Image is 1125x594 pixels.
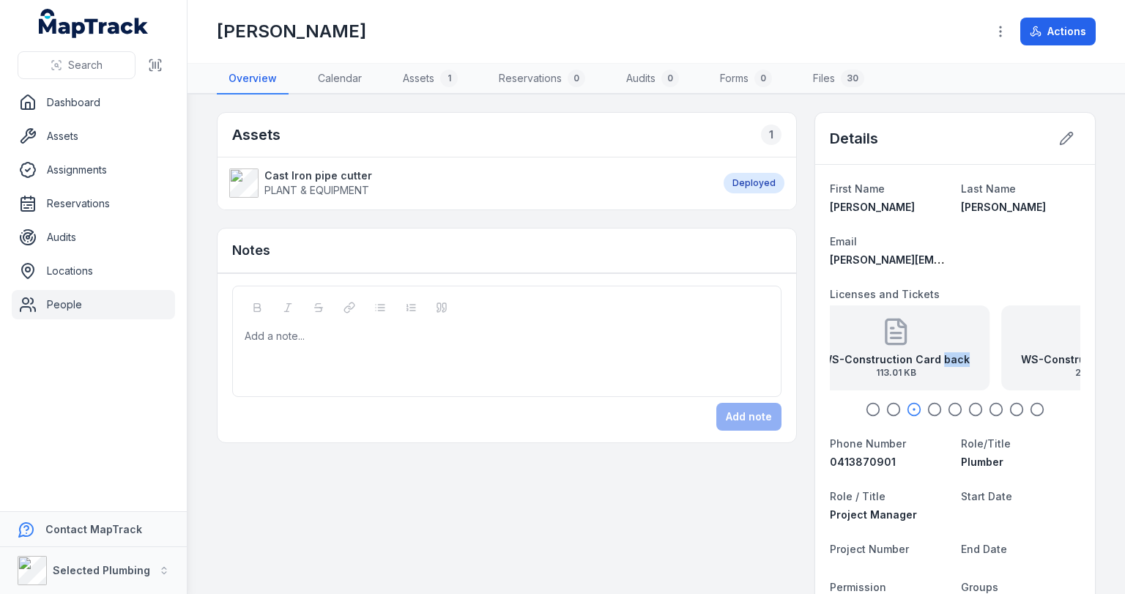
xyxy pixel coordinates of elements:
[217,64,289,94] a: Overview
[830,288,940,300] span: Licenses and Tickets
[229,168,709,198] a: Cast Iron pipe cutterPLANT & EQUIPMENT
[830,235,857,248] span: Email
[830,508,917,521] span: Project Manager
[822,352,970,367] strong: WS-Construction Card back
[661,70,679,87] div: 0
[830,543,909,555] span: Project Number
[12,122,175,151] a: Assets
[961,201,1046,213] span: [PERSON_NAME]
[961,182,1016,195] span: Last Name
[830,128,878,149] h2: Details
[961,437,1011,450] span: Role/Title
[961,456,1003,468] span: Plumber
[12,88,175,117] a: Dashboard
[12,256,175,286] a: Locations
[53,564,150,576] strong: Selected Plumbing
[830,182,885,195] span: First Name
[440,70,458,87] div: 1
[830,581,886,593] span: Permission
[822,367,970,379] span: 113.01 KB
[306,64,374,94] a: Calendar
[232,240,270,261] h3: Notes
[761,125,781,145] div: 1
[754,70,772,87] div: 0
[264,184,369,196] span: PLANT & EQUIPMENT
[68,58,103,73] span: Search
[841,70,864,87] div: 30
[12,189,175,218] a: Reservations
[391,64,469,94] a: Assets1
[39,9,149,38] a: MapTrack
[232,125,281,145] h2: Assets
[830,490,885,502] span: Role / Title
[830,456,896,468] span: 0413870901
[830,253,1091,266] span: [PERSON_NAME][EMAIL_ADDRESS][DOMAIN_NAME]
[1020,18,1096,45] button: Actions
[217,20,366,43] h1: [PERSON_NAME]
[830,437,906,450] span: Phone Number
[830,201,915,213] span: [PERSON_NAME]
[724,173,784,193] div: Deployed
[615,64,691,94] a: Audits0
[568,70,585,87] div: 0
[12,155,175,185] a: Assignments
[12,223,175,252] a: Audits
[487,64,597,94] a: Reservations0
[12,290,175,319] a: People
[961,581,998,593] span: Groups
[961,543,1007,555] span: End Date
[801,64,876,94] a: Files30
[961,490,1012,502] span: Start Date
[264,168,372,183] strong: Cast Iron pipe cutter
[45,523,142,535] strong: Contact MapTrack
[708,64,784,94] a: Forms0
[18,51,135,79] button: Search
